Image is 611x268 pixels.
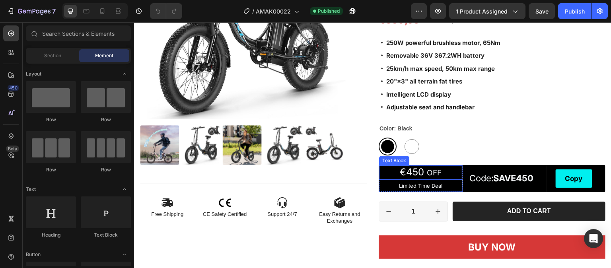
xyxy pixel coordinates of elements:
button: Copy [422,147,458,166]
div: BUY NOW [335,216,382,233]
div: Copy [431,150,449,163]
div: Text Block [81,231,131,239]
span: €450 [266,144,290,155]
span: Layout [26,70,41,78]
div: Publish [565,7,585,16]
span: Toggle open [118,183,131,196]
p: 7 [52,6,56,16]
legend: Color: Black [245,101,279,112]
span: Limited Time Deal [265,160,308,167]
span: Code: [335,151,400,161]
div: Heading [26,231,76,239]
span: Published [318,8,340,15]
div: 450 [8,85,19,91]
div: Row [26,116,76,123]
span: Save [535,8,549,15]
strong: Intelligent LCD display [252,68,317,76]
iframe: Design area [134,22,611,268]
div: Row [81,166,131,173]
span: 1 product assigned [456,7,508,16]
span: Element [95,52,113,59]
button: Save [529,3,555,19]
div: Row [81,116,131,123]
span: AMAK00022 [256,7,291,16]
div: Open Intercom Messenger [584,229,603,248]
button: BUY NOW [245,213,471,237]
strong: 25km/h max speed, 50km max range [252,43,361,50]
p: Easy Returns and Exchanges [179,189,232,202]
span: Text [26,186,36,193]
button: 7 [3,3,59,19]
div: Beta [6,146,19,152]
strong: 250W powerful brushless motor, 65Nm [252,17,366,24]
span: Section [44,52,61,59]
button: Publish [558,3,592,19]
div: Undo/Redo [150,3,182,19]
span: Button [26,251,41,258]
button: 1 product assigned [449,3,525,19]
strong: 20"×3" all terrain fat tires [252,55,328,63]
span: Toggle open [118,68,131,80]
input: quantity [264,180,294,199]
strong: Adjustable seat and handlebar [252,81,341,89]
button: decrement [245,180,264,199]
input: Search Sections & Elements [26,25,131,41]
button: Add to cart [319,179,471,199]
div: Add to cart [373,185,417,193]
span: Toggle open [118,248,131,261]
div: Row [26,166,76,173]
span: / [252,7,254,16]
div: Text Block [247,135,274,142]
strong: Removable 36V 367.2WH battery [252,29,350,37]
button: increment [294,180,313,199]
strong: SAVE450 [360,151,400,161]
span: OFF [293,146,307,155]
